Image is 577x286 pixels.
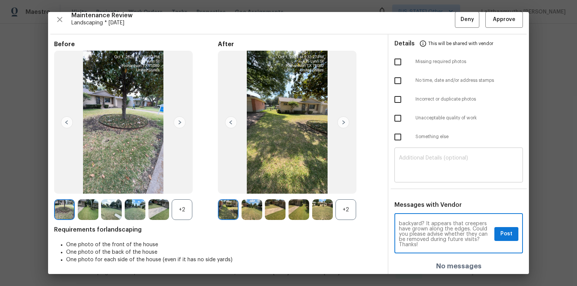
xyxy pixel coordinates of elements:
[388,128,529,146] div: Something else
[66,256,382,263] li: One photo for each side of the house (even if it has no side yards)
[218,41,382,48] span: After
[71,19,455,27] span: Landscaping * [DATE]
[335,199,356,220] div: +2
[493,15,515,24] span: Approve
[485,12,523,28] button: Approve
[66,241,382,248] li: One photo of the front of the house
[388,71,529,90] div: No time, date and/or address stamps
[415,59,523,65] span: Missing required photos
[415,115,523,121] span: Unacceptable quality of work
[54,226,382,233] span: Requirements for landscaping
[388,109,529,128] div: Unacceptable quality of work
[61,116,73,128] img: left-chevron-button-url
[337,116,349,128] img: right-chevron-button-url
[394,202,462,208] span: Messages with Vendor
[394,35,415,53] span: Details
[174,116,186,128] img: right-chevron-button-url
[71,12,455,19] span: Maintenance Review
[494,227,518,241] button: Post
[388,90,529,109] div: Incorrect or duplicate photos
[455,12,479,28] button: Deny
[461,15,474,24] span: Deny
[66,248,382,256] li: One photo of the back of the house
[388,53,529,71] div: Missing required photos
[172,199,192,220] div: +2
[415,134,523,140] span: Something else
[399,221,491,247] textarea: Maintenance Audit Team: Hello! After further review, the visit ([DATE]) has been approved. Could ...
[415,77,523,84] span: No time, date and/or address stamps
[225,116,237,128] img: left-chevron-button-url
[415,96,523,102] span: Incorrect or duplicate photos
[54,41,218,48] span: Before
[436,262,482,270] h4: No messages
[428,35,493,53] span: This will be shared with vendor
[500,229,512,239] span: Post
